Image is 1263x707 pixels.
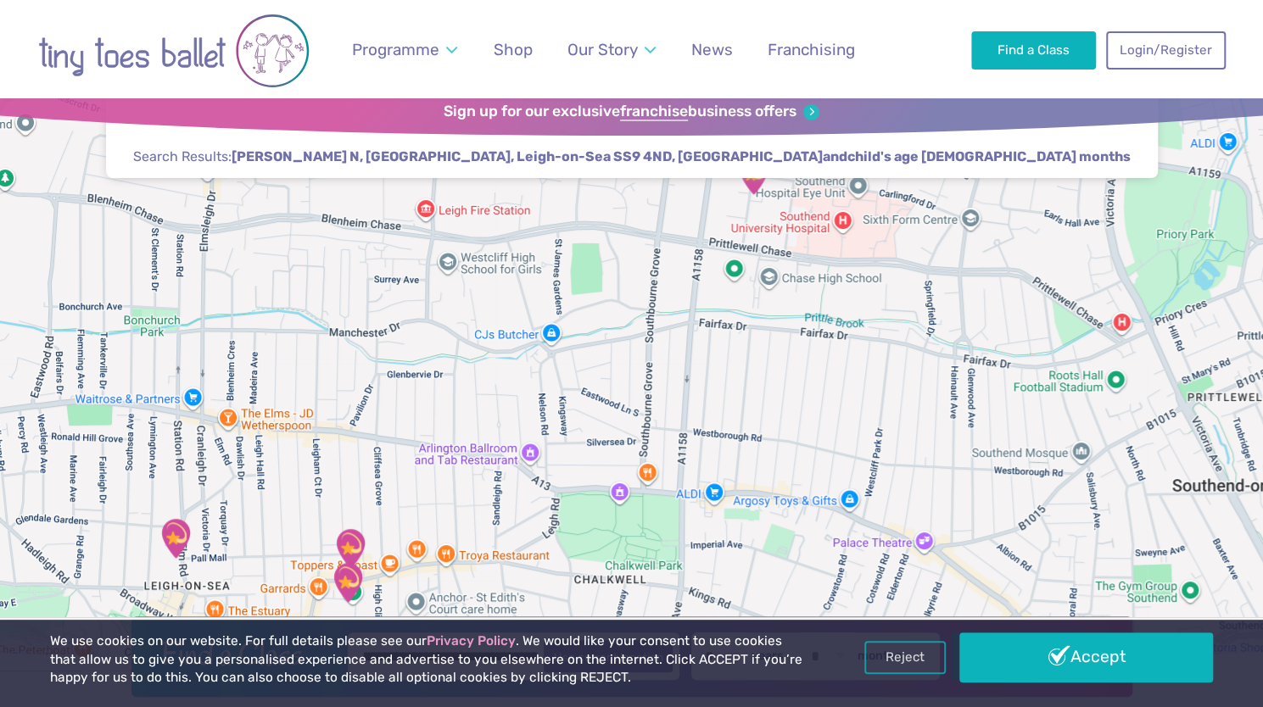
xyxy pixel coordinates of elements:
img: tiny toes ballet [38,11,310,91]
a: News [683,30,740,70]
span: Franchising [768,40,855,59]
a: Franchising [759,30,863,70]
span: Our Story [567,40,638,59]
div: The Stables [322,521,378,576]
span: Programme [352,40,439,59]
a: Privacy Policy [427,633,516,649]
a: Shop [486,30,541,70]
a: Our Story [560,30,664,70]
div: Saint Peter's Church Youth Hall [725,147,781,203]
span: child's age [DEMOGRAPHIC_DATA] months [847,148,1131,166]
a: Login/Register [1106,31,1225,69]
p: We use cookies on our website. For full details please see our . We would like your consent to us... [50,632,806,688]
span: [PERSON_NAME] N, [GEOGRAPHIC_DATA], Leigh-on-Sea SS9 4ND, [GEOGRAPHIC_DATA] [232,148,823,166]
span: Shop [494,40,533,59]
span: News [691,40,733,59]
a: Programme [344,30,465,70]
a: Reject [864,641,946,673]
div: Leigh Community Centre [148,510,204,566]
div: @ The Studio Leigh [320,554,376,610]
a: Find a Class [971,31,1096,69]
strong: and [232,148,1131,164]
a: Accept [959,632,1213,682]
a: Sign up for our exclusivefranchisebusiness offers [444,103,819,121]
strong: franchise [620,103,688,121]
